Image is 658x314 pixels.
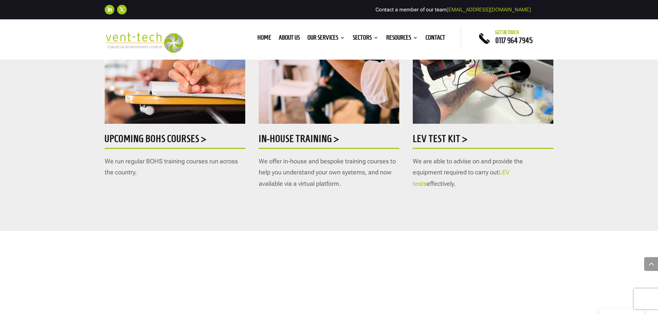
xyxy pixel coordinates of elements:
a: 0117 964 7945 [495,36,533,44]
a: Our Services [307,35,345,43]
h5: LEV Test Kit > [413,134,553,147]
span: We offer in-house and bespoke training courses to help you understand your own systems, and now a... [259,158,396,187]
a: About us [279,35,300,43]
h5: In-house training > [259,134,399,147]
span: Get in touch [495,30,519,35]
a: Follow on LinkedIn [105,5,114,14]
span: Contact a member of our team [375,7,531,13]
span: We are able to advise on and provide the equipment required to carry out effectively. [413,158,523,187]
img: 2023-09-27T08_35_16.549ZVENT-TECH---Clear-background [105,32,184,53]
h5: Upcoming BOHS courses > [105,134,245,147]
a: Contact [426,35,445,43]
a: Resources [386,35,418,43]
a: Follow on X [117,5,127,14]
a: Home [257,35,271,43]
p: We run regular BOHS training courses run across the country. [105,156,245,178]
a: Sectors [353,35,379,43]
a: LEV tests [413,169,509,187]
a: [EMAIL_ADDRESS][DOMAIN_NAME] [447,7,531,13]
